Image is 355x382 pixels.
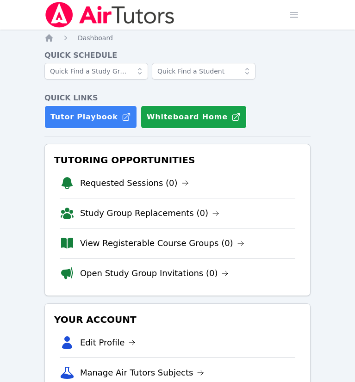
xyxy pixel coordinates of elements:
a: Edit Profile [80,336,136,349]
h3: Tutoring Opportunities [52,152,303,168]
a: Dashboard [78,33,113,43]
h4: Quick Schedule [44,50,311,61]
a: Requested Sessions (0) [80,177,189,190]
a: Open Study Group Invitations (0) [80,267,229,280]
button: Whiteboard Home [141,105,247,129]
a: Manage Air Tutors Subjects [80,366,205,379]
a: Tutor Playbook [44,105,137,129]
nav: Breadcrumb [44,33,311,43]
input: Quick Find a Study Group [44,63,148,80]
h4: Quick Links [44,92,311,104]
a: View Registerable Course Groups (0) [80,237,244,250]
input: Quick Find a Student [152,63,255,80]
span: Dashboard [78,34,113,42]
a: Study Group Replacements (0) [80,207,219,220]
h3: Your Account [52,311,303,328]
img: Air Tutors [44,2,175,28]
